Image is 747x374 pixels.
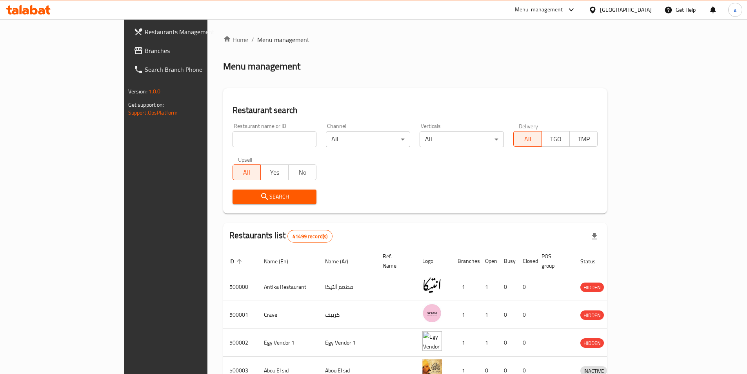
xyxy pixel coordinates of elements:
[145,65,243,74] span: Search Branch Phone
[479,249,498,273] th: Open
[223,35,607,44] nav: breadcrumb
[498,329,516,357] td: 0
[128,108,178,118] a: Support.OpsPlatform
[542,131,570,147] button: TGO
[498,249,516,273] th: Busy
[420,131,504,147] div: All
[519,123,538,129] label: Delivery
[264,257,298,266] span: Name (En)
[258,329,319,357] td: Egy Vendor 1
[513,131,542,147] button: All
[479,329,498,357] td: 1
[580,310,604,320] div: HIDDEN
[573,133,594,145] span: TMP
[479,301,498,329] td: 1
[451,249,479,273] th: Branches
[517,133,538,145] span: All
[416,249,451,273] th: Logo
[451,273,479,301] td: 1
[600,5,652,14] div: [GEOGRAPHIC_DATA]
[229,230,333,243] h2: Restaurants list
[545,133,567,145] span: TGO
[264,167,285,178] span: Yes
[542,252,565,270] span: POS group
[734,5,736,14] span: a
[516,329,535,357] td: 0
[498,301,516,329] td: 0
[288,233,332,240] span: 41499 record(s)
[236,167,258,178] span: All
[233,164,261,180] button: All
[580,283,604,292] span: HIDDEN
[288,164,316,180] button: No
[325,257,358,266] span: Name (Ar)
[238,157,253,162] label: Upsell
[326,131,410,147] div: All
[580,339,604,348] span: HIDDEN
[127,60,249,79] a: Search Branch Phone
[292,167,313,178] span: No
[319,329,376,357] td: Egy Vendor 1
[128,86,147,97] span: Version:
[580,283,604,292] div: HIDDEN
[479,273,498,301] td: 1
[127,22,249,41] a: Restaurants Management
[149,86,161,97] span: 1.0.0
[287,230,333,243] div: Total records count
[498,273,516,301] td: 0
[260,164,289,180] button: Yes
[233,104,598,116] h2: Restaurant search
[128,100,164,110] span: Get support on:
[515,5,563,15] div: Menu-management
[145,46,243,55] span: Branches
[258,273,319,301] td: Antika Restaurant
[223,60,300,73] h2: Menu management
[319,301,376,329] td: كرييف
[258,301,319,329] td: Crave
[569,131,598,147] button: TMP
[580,311,604,320] span: HIDDEN
[516,273,535,301] td: 0
[319,273,376,301] td: مطعم أنتيكا
[233,190,317,204] button: Search
[251,35,254,44] li: /
[383,252,407,270] span: Ref. Name
[233,131,317,147] input: Search for restaurant name or ID..
[239,192,311,202] span: Search
[516,249,535,273] th: Closed
[451,301,479,329] td: 1
[516,301,535,329] td: 0
[127,41,249,60] a: Branches
[585,227,604,246] div: Export file
[229,257,244,266] span: ID
[422,331,442,351] img: Egy Vendor 1
[451,329,479,357] td: 1
[580,257,606,266] span: Status
[422,275,442,295] img: Antika Restaurant
[422,303,442,323] img: Crave
[257,35,309,44] span: Menu management
[145,27,243,36] span: Restaurants Management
